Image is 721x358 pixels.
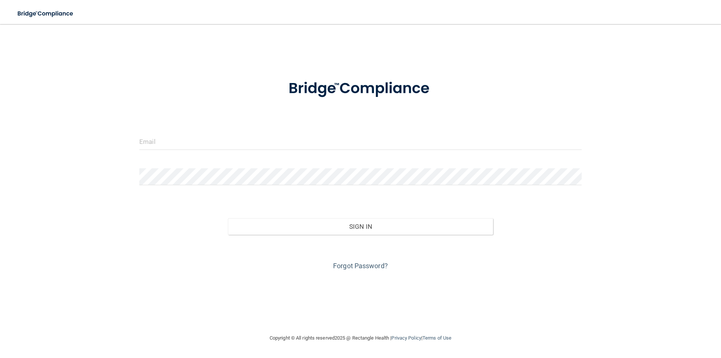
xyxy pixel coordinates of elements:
[273,69,448,108] img: bridge_compliance_login_screen.278c3ca4.svg
[422,335,451,341] a: Terms of Use
[11,6,80,21] img: bridge_compliance_login_screen.278c3ca4.svg
[228,218,493,235] button: Sign In
[391,335,421,341] a: Privacy Policy
[223,326,498,350] div: Copyright © All rights reserved 2025 @ Rectangle Health | |
[139,133,582,150] input: Email
[333,262,388,270] a: Forgot Password?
